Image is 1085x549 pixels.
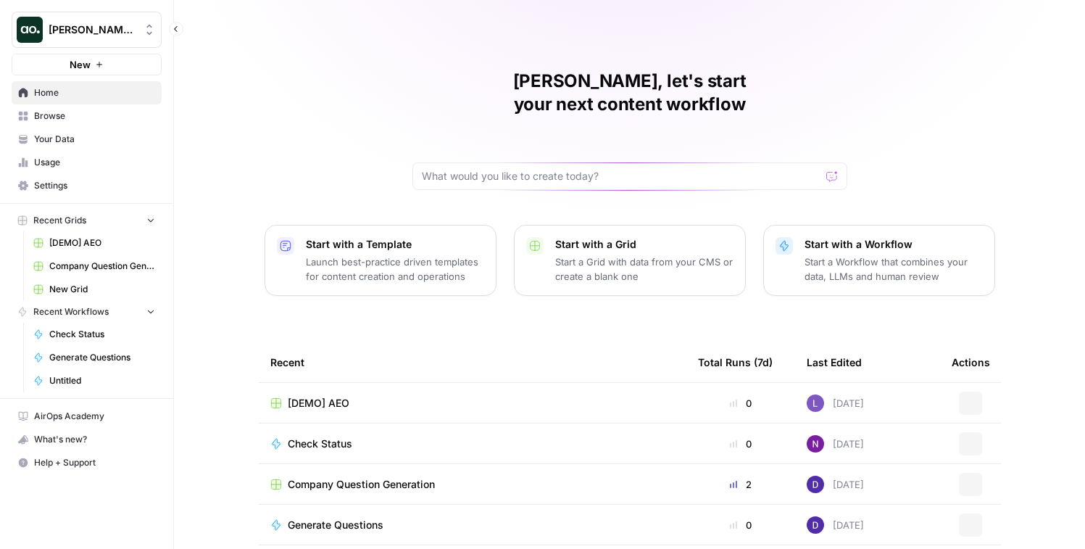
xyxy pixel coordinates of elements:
[807,476,864,493] div: [DATE]
[49,260,155,273] span: Company Question Generation
[807,435,864,453] div: [DATE]
[763,225,995,296] button: Start with a WorkflowStart a Workflow that combines your data, LLMs and human review
[514,225,746,296] button: Start with a GridStart a Grid with data from your CMS or create a blank one
[265,225,496,296] button: Start with a TemplateLaunch best-practice driven templates for content creation and operations
[807,516,824,534] img: 6clbhjv5t98vtpq4yyt91utag0vy
[698,396,783,410] div: 0
[12,429,161,450] div: What's new?
[805,255,983,284] p: Start a Workflow that combines your data, LLMs and human review
[698,518,783,532] div: 0
[288,477,435,492] span: Company Question Generation
[698,437,783,451] div: 0
[34,456,155,469] span: Help + Support
[12,301,162,323] button: Recent Workflows
[49,351,155,364] span: Generate Questions
[34,410,155,423] span: AirOps Academy
[12,405,162,428] a: AirOps Academy
[270,396,675,410] a: [DEMO] AEO
[270,518,675,532] a: Generate Questions
[698,342,773,382] div: Total Runs (7d)
[49,236,155,249] span: [DEMO] AEO
[12,54,162,75] button: New
[27,323,162,346] a: Check Status
[27,369,162,392] a: Untitled
[698,477,783,492] div: 2
[807,395,824,412] img: rn7sh892ioif0lo51687sih9ndqw
[34,133,155,146] span: Your Data
[49,283,155,296] span: New Grid
[49,22,136,37] span: [PERSON_NAME] Test
[49,374,155,387] span: Untitled
[34,156,155,169] span: Usage
[34,179,155,192] span: Settings
[33,305,109,318] span: Recent Workflows
[412,70,847,116] h1: [PERSON_NAME], let's start your next content workflow
[12,12,162,48] button: Workspace: Dillon Test
[12,174,162,197] a: Settings
[306,255,484,284] p: Launch best-practice driven templates for content creation and operations
[12,151,162,174] a: Usage
[805,237,983,252] p: Start with a Workflow
[807,342,862,382] div: Last Edited
[27,346,162,369] a: Generate Questions
[288,396,349,410] span: [DEMO] AEO
[12,451,162,474] button: Help + Support
[288,437,352,451] span: Check Status
[270,477,675,492] a: Company Question Generation
[952,342,990,382] div: Actions
[27,278,162,301] a: New Grid
[12,428,162,451] button: What's new?
[27,231,162,255] a: [DEMO] AEO
[288,518,383,532] span: Generate Questions
[807,435,824,453] img: kedmmdess6i2jj5txyq6cw0yj4oc
[270,437,675,451] a: Check Status
[27,255,162,278] a: Company Question Generation
[49,328,155,341] span: Check Status
[807,395,864,412] div: [DATE]
[555,237,733,252] p: Start with a Grid
[12,104,162,128] a: Browse
[306,237,484,252] p: Start with a Template
[12,210,162,231] button: Recent Grids
[555,255,733,284] p: Start a Grid with data from your CMS or create a blank one
[12,81,162,104] a: Home
[34,110,155,123] span: Browse
[270,342,675,382] div: Recent
[807,476,824,493] img: 6clbhjv5t98vtpq4yyt91utag0vy
[33,214,86,227] span: Recent Grids
[70,57,91,72] span: New
[12,128,162,151] a: Your Data
[807,516,864,534] div: [DATE]
[34,86,155,99] span: Home
[422,169,820,183] input: What would you like to create today?
[17,17,43,43] img: Dillon Test Logo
